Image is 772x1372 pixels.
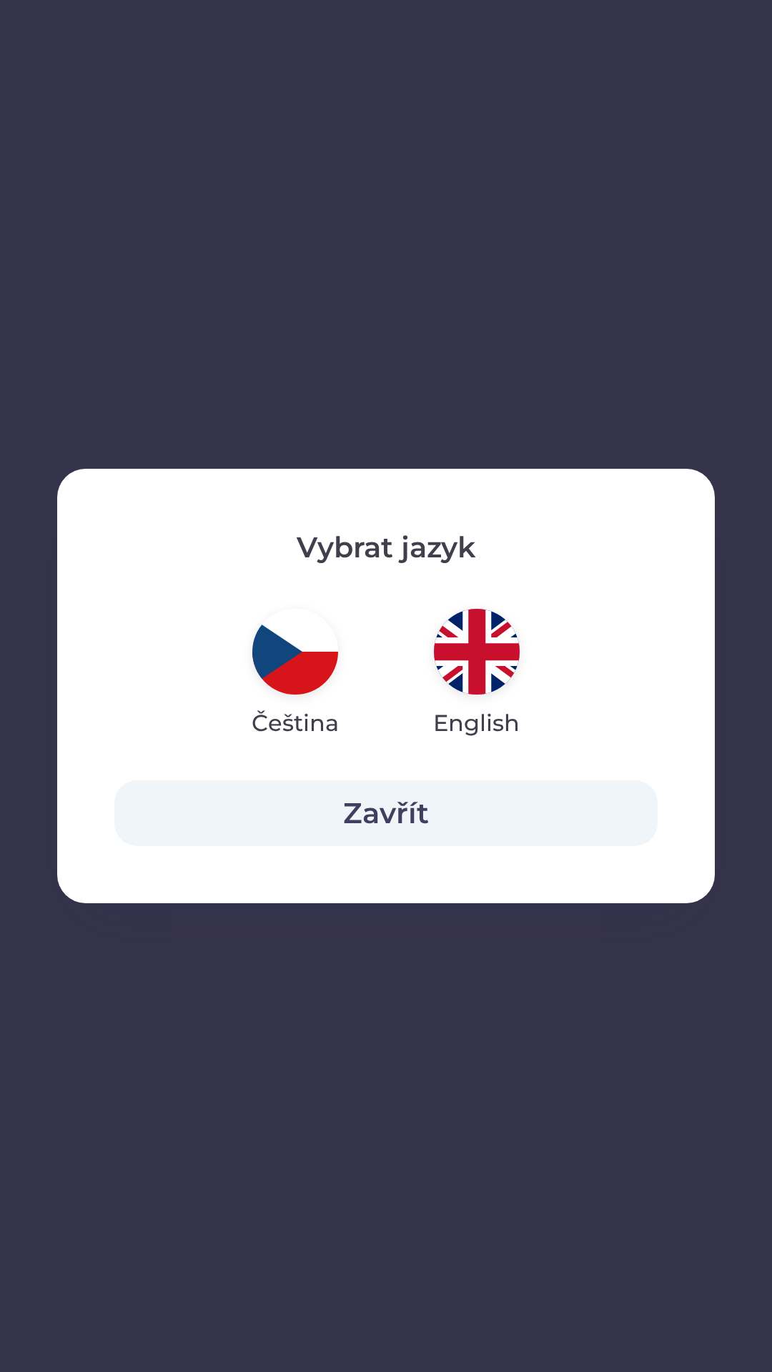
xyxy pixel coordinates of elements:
img: en flag [434,609,520,695]
button: Čeština [217,597,373,752]
p: Čeština [252,706,339,740]
p: English [433,706,520,740]
p: Vybrat jazyk [114,526,658,569]
img: cs flag [252,609,338,695]
button: English [399,597,554,752]
button: Zavřít [114,780,658,846]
